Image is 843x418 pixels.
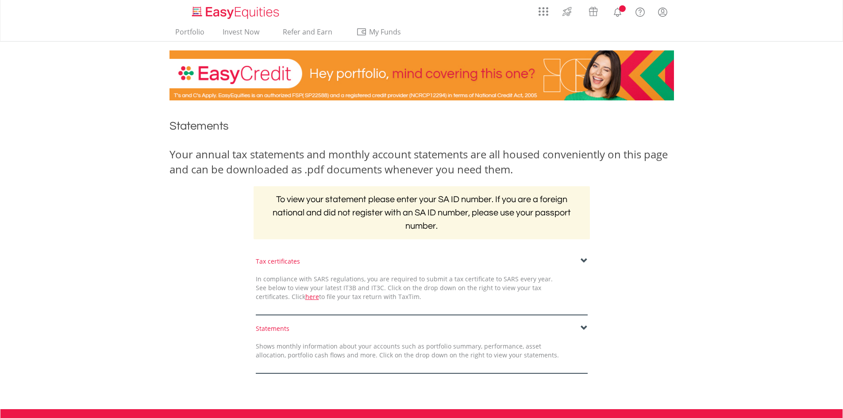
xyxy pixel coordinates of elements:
div: Tax certificates [256,257,588,266]
a: Vouchers [580,2,606,19]
span: Refer and Earn [283,27,332,37]
div: Statements [256,324,588,333]
a: Notifications [606,2,629,20]
img: EasyCredit Promotion Banner [169,50,674,100]
a: My Profile [651,2,674,22]
img: vouchers-v2.svg [586,4,600,19]
img: thrive-v2.svg [560,4,574,19]
a: FAQ's and Support [629,2,651,20]
div: Your annual tax statements and monthly account statements are all housed conveniently on this pag... [169,147,674,177]
a: AppsGrid [533,2,554,16]
a: Invest Now [219,27,263,41]
a: Refer and Earn [274,27,342,41]
a: Portfolio [172,27,208,41]
div: Shows monthly information about your accounts such as portfolio summary, performance, asset alloc... [249,342,566,360]
img: EasyEquities_Logo.png [190,5,283,20]
span: My Funds [356,26,414,38]
span: Click to file your tax return with TaxTim. [292,292,421,301]
h2: To view your statement please enter your SA ID number. If you are a foreign national and did not ... [254,186,590,239]
a: Home page [189,2,283,20]
span: Statements [169,120,229,132]
span: In compliance with SARS regulations, you are required to submit a tax certificate to SARS every y... [256,275,553,301]
img: grid-menu-icon.svg [539,7,548,16]
a: here [305,292,319,301]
